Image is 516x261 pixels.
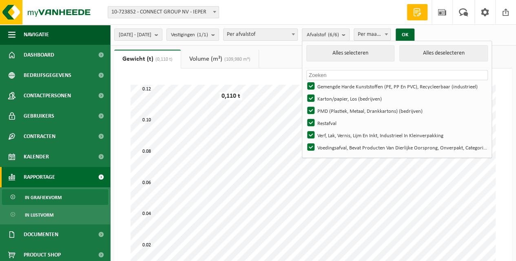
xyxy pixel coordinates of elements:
span: 10-723852 - CONNECT GROUP NV - IEPER [108,6,219,18]
span: In grafiekvorm [25,190,62,205]
button: Alles deselecteren [399,45,487,61]
span: (109,980 m³) [222,57,250,62]
span: Kalender [24,147,49,167]
span: [DATE] - [DATE] [119,29,151,41]
span: 10-723852 - CONNECT GROUP NV - IEPER [108,7,219,18]
span: Bedrijfsgegevens [24,65,71,86]
a: In grafiekvorm [2,189,108,205]
a: Gewicht (t) [114,50,181,68]
span: Navigatie [24,24,49,45]
span: In lijstvorm [25,207,53,223]
button: Alles selecteren [306,45,394,61]
label: Karton/papier, Los (bedrijven) [306,92,487,105]
label: Gemengde Harde Kunststoffen (PE, PP En PVC), Recycleerbaar (industrieel) [306,80,487,92]
span: (0,110 t) [153,57,173,62]
button: OK [396,29,414,42]
span: Documenten [24,224,58,245]
button: [DATE] - [DATE] [114,29,162,41]
count: (6/6) [328,32,339,37]
label: Voedingsafval, Bevat Producten Van Dierlijke Oorsprong, Onverpakt, Categorie 3 [306,141,487,154]
button: Vestigingen(1/1) [166,29,219,41]
span: Per afvalstof [224,29,297,40]
div: 0,110 t [219,92,242,100]
span: Per maand [354,29,390,40]
span: Per maand [354,29,391,41]
a: In lijstvorm [2,207,108,222]
span: Vestigingen [171,29,208,41]
span: Per afvalstof [223,29,298,41]
span: Afvalstof [306,29,339,41]
label: Restafval [306,117,487,129]
span: Rapportage [24,167,55,187]
span: Contracten [24,126,55,147]
span: Gebruikers [24,106,54,126]
button: Afvalstof(6/6) [302,29,350,41]
span: Contactpersonen [24,86,71,106]
count: (1/1) [197,32,208,37]
label: Verf, Lak, Vernis, Lijm En Inkt, Industrieel In Kleinverpakking [306,129,487,141]
a: Volume (m³) [181,50,259,68]
span: Dashboard [24,45,54,65]
label: PMD (Plastiek, Metaal, Drankkartons) (bedrijven) [306,105,487,117]
input: Zoeken [306,70,488,80]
